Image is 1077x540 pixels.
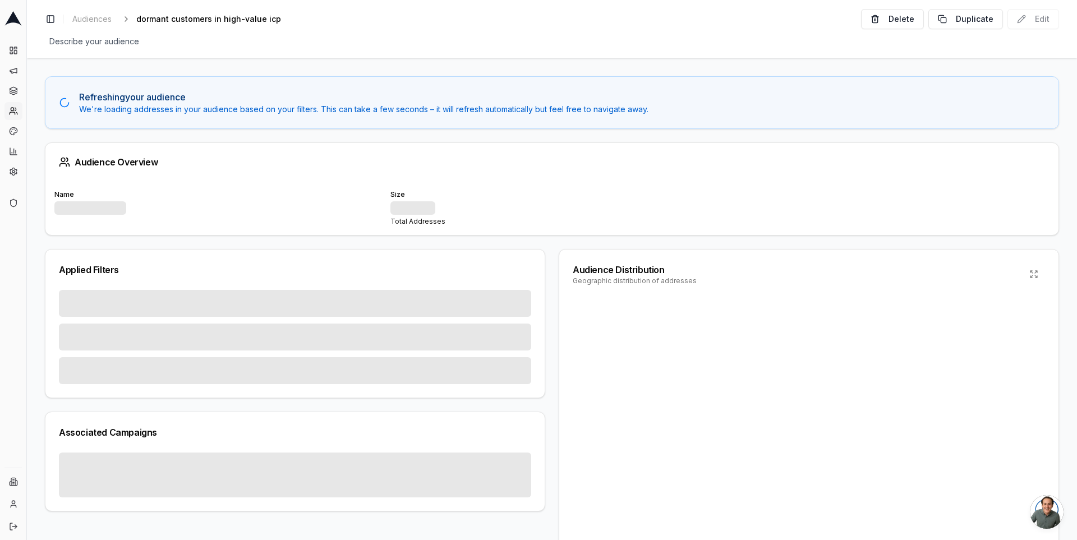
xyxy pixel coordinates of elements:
button: Delete [861,9,924,29]
div: Name [54,190,377,199]
p: Refreshing your audience [79,90,1045,104]
span: Describe your audience [45,34,144,49]
button: Duplicate [928,9,1003,29]
div: Audience Distribution [573,263,697,276]
span: Audiences [72,13,112,25]
div: Open chat [1030,495,1064,529]
div: Total Addresses [390,217,713,226]
a: Audiences [68,11,116,27]
div: Applied Filters [59,263,531,276]
div: Audience Overview [75,158,158,167]
div: Geographic distribution of addresses [573,276,697,285]
nav: breadcrumb [68,11,299,27]
div: Associated Campaigns [59,426,531,439]
span: dormant customers in high-value icp [136,13,281,25]
p: We're loading addresses in your audience based on your filters. This can take a few seconds – it ... [79,104,1045,115]
button: Log out [4,518,22,536]
div: Size [390,190,713,199]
